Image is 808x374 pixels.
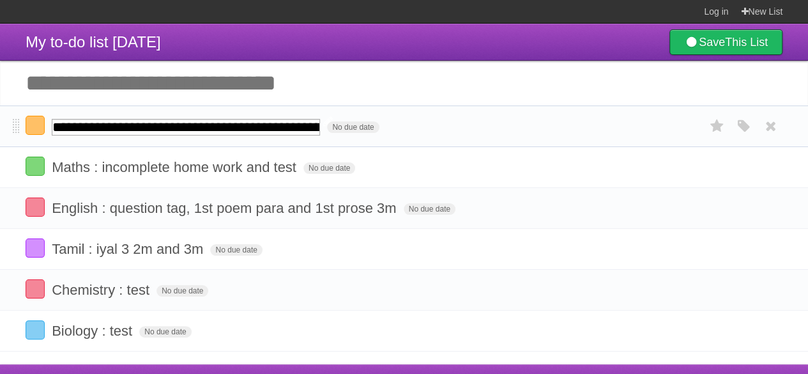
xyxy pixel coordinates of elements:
[26,238,45,258] label: Done
[26,198,45,217] label: Done
[26,279,45,299] label: Done
[52,241,206,257] span: Tamil : iyal 3 2m and 3m
[156,285,208,297] span: No due date
[26,320,45,339] label: Done
[52,323,135,339] span: Biology : test
[26,116,45,135] label: Done
[52,200,399,216] span: English : question tag, 1st poem para and 1st prose 3m
[725,36,768,49] b: This List
[139,326,191,338] span: No due date
[52,282,153,298] span: Chemistry : test
[669,29,782,55] a: SaveThis List
[26,33,161,51] span: My to-do list [DATE]
[210,244,262,256] span: No due date
[26,157,45,176] label: Done
[404,203,455,215] span: No due date
[705,116,729,137] label: Star task
[303,162,355,174] span: No due date
[52,159,300,175] span: Maths : incomplete home work and test
[327,121,379,133] span: No due date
